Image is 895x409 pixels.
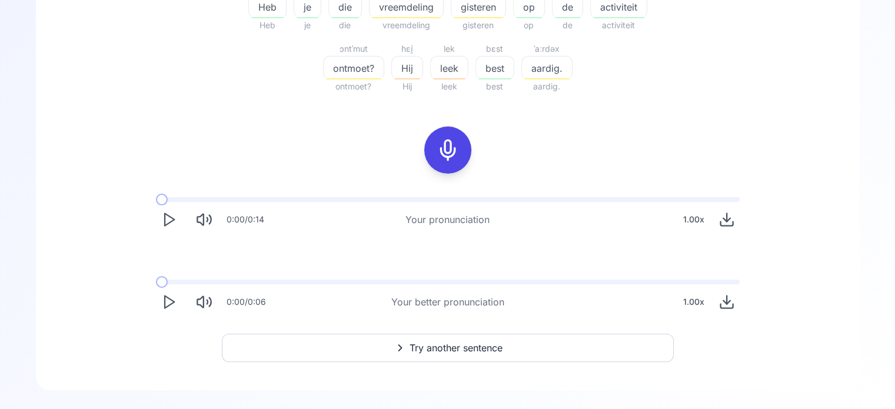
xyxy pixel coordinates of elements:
span: Try another sentence [410,341,503,355]
div: 1.00 x [678,290,709,314]
button: Download audio [714,289,740,315]
button: Play [156,207,182,232]
button: Mute [191,289,217,315]
span: gisteren [451,18,506,32]
div: 0:00 / 0:06 [227,296,266,308]
span: Heb [248,18,287,32]
span: ontmoet? [323,79,384,94]
span: activiteit [590,18,647,32]
span: Hij [391,79,423,94]
span: ontmoet? [324,61,384,75]
span: leek [431,61,468,75]
span: best [475,79,514,94]
div: ɦɛi̯ [391,42,423,56]
span: je [294,18,321,32]
div: bɛst [475,42,514,56]
div: Your better pronunciation [391,295,504,309]
span: aardig. [522,61,572,75]
span: Hij [392,61,422,75]
span: die [328,18,362,32]
div: Your pronunciation [405,212,490,227]
button: Mute [191,207,217,232]
span: leek [430,79,468,94]
span: de [552,18,583,32]
span: vreemdeling [369,18,444,32]
span: op [513,18,545,32]
div: ɔntˈmut [323,42,384,56]
span: best [476,61,514,75]
div: 1.00 x [678,208,709,231]
button: Try another sentence [222,334,674,362]
span: aardig. [521,79,573,94]
div: 0:00 / 0:14 [227,214,264,225]
button: Play [156,289,182,315]
button: Download audio [714,207,740,232]
button: best [475,56,514,79]
button: leek [430,56,468,79]
button: aardig. [521,56,573,79]
button: ontmoet? [323,56,384,79]
button: Hij [391,56,423,79]
div: lek [430,42,468,56]
div: ˈaːrdəx [521,42,573,56]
